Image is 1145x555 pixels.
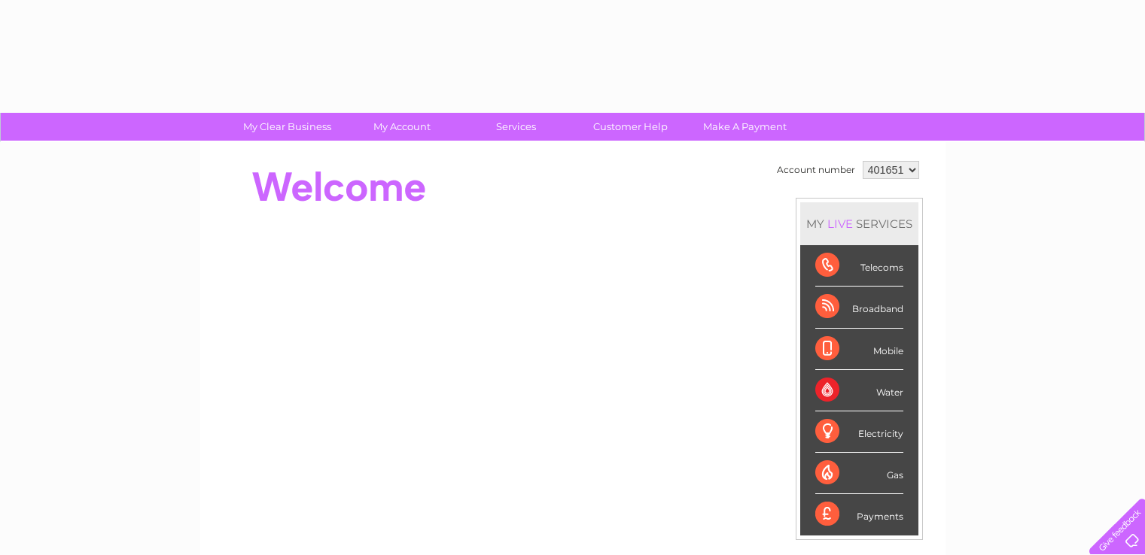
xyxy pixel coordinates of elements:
[683,113,807,141] a: Make A Payment
[815,411,903,453] div: Electricity
[454,113,578,141] a: Services
[815,287,903,328] div: Broadband
[773,157,859,183] td: Account number
[824,217,856,231] div: LIVE
[800,202,918,245] div: MY SERVICES
[815,329,903,370] div: Mobile
[815,370,903,411] div: Water
[815,245,903,287] div: Telecoms
[340,113,464,141] a: My Account
[225,113,349,141] a: My Clear Business
[568,113,693,141] a: Customer Help
[815,453,903,494] div: Gas
[815,494,903,535] div: Payments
